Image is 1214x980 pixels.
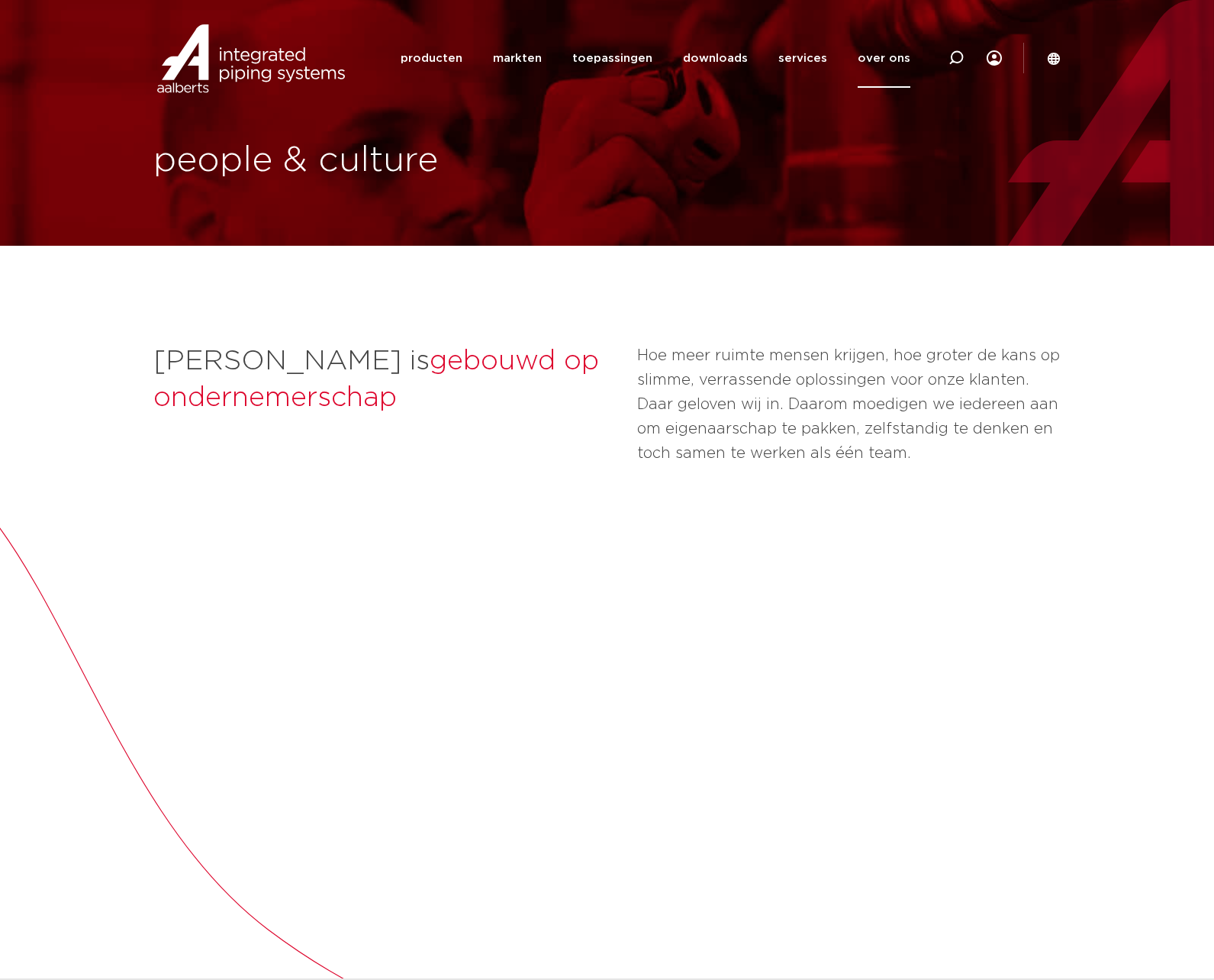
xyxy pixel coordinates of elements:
h2: [PERSON_NAME] is [153,343,622,417]
a: services [778,29,827,88]
p: Hoe meer ruimte mensen krijgen, hoe groter de kans op slimme, verrassende oplossingen voor onze k... [637,343,1061,466]
a: downloads [683,29,748,88]
span: gebouwd op ondernemerschap [153,347,599,411]
h1: people & culture [153,137,600,185]
a: producten [401,29,462,88]
nav: Menu [401,29,910,88]
a: toepassingen [572,29,652,88]
a: markten [493,29,542,88]
a: over ons [858,29,910,88]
